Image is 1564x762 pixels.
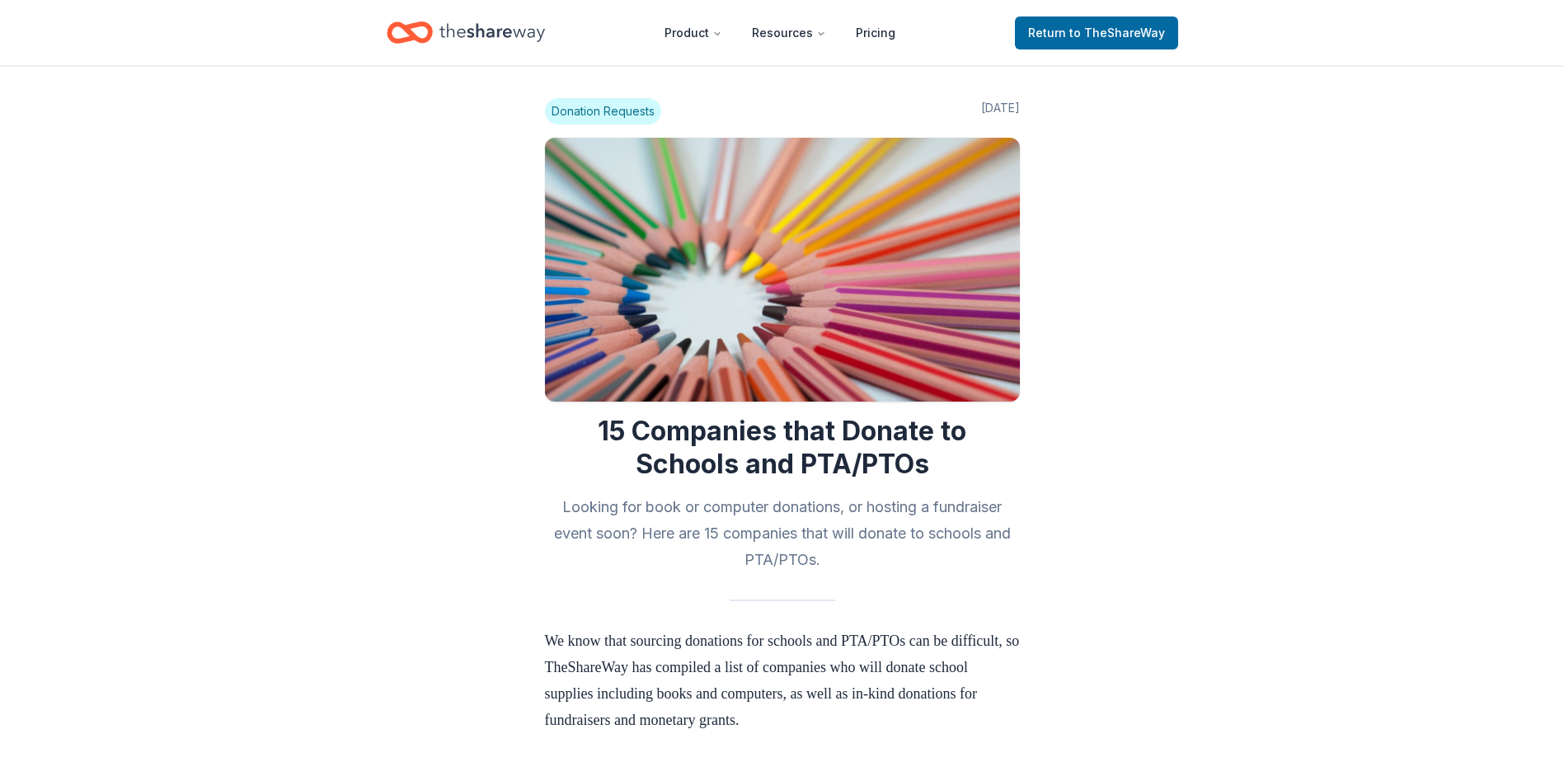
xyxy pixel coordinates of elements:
[387,13,545,52] a: Home
[1069,26,1165,40] span: to TheShareWay
[843,16,909,49] a: Pricing
[545,628,1020,760] p: We know that sourcing donations for schools and PTA/PTOs can be difficult, so TheShareWay has com...
[651,16,735,49] button: Product
[545,415,1020,481] h1: 15 Companies that Donate to Schools and PTA/PTOs
[739,16,839,49] button: Resources
[545,494,1020,573] h2: Looking for book or computer donations, or hosting a fundraiser event soon? Here are 15 companies...
[981,98,1020,125] span: [DATE]
[651,13,909,52] nav: Main
[545,98,661,125] span: Donation Requests
[545,138,1020,402] img: Image for 15 Companies that Donate to Schools and PTA/PTOs
[1015,16,1178,49] a: Returnto TheShareWay
[1028,23,1165,43] span: Return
